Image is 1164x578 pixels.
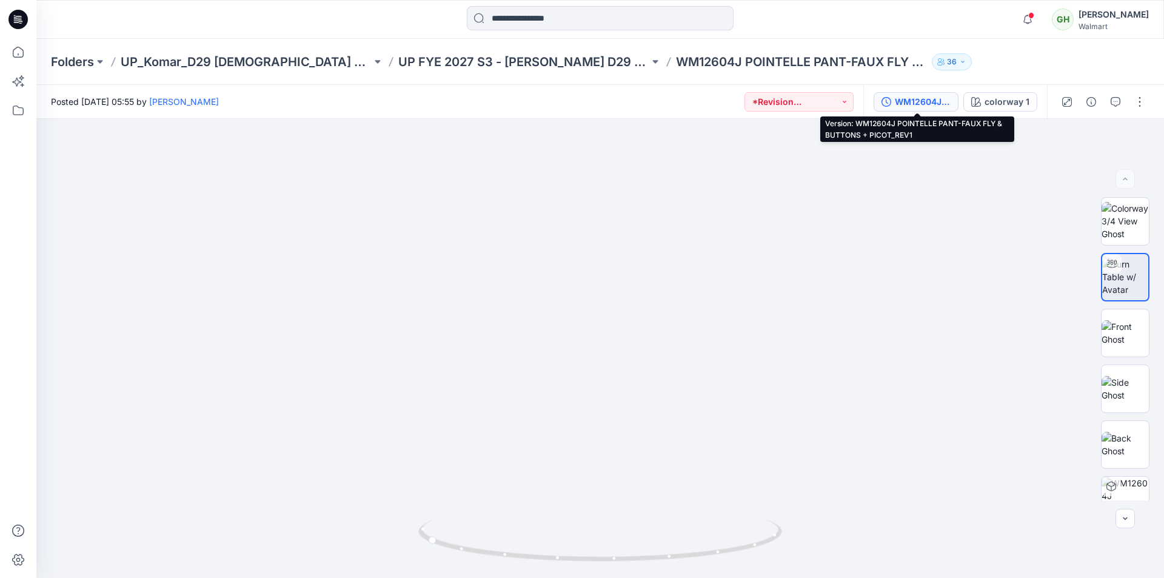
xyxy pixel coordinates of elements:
button: WM12604J POINTELLE PANT-FAUX FLY & BUTTONS + PICOT_REV1 [874,92,958,112]
div: WM12604J POINTELLE PANT-FAUX FLY & BUTTONS + PICOT_REV1 [895,95,951,109]
a: UP_Komar_D29 [DEMOGRAPHIC_DATA] Sleep [121,53,372,70]
div: colorway 1 [985,95,1029,109]
img: WM12604J POINTELLE PANT-FAUX FLY & BUTTONS + PICOT_REV1 colorway 1 [1102,477,1149,524]
p: 36 [947,55,957,69]
div: Walmart [1079,22,1149,31]
a: [PERSON_NAME] [149,96,219,107]
img: Side Ghost [1102,376,1149,402]
p: WM12604J POINTELLE PANT-FAUX FLY & BUTTONS + PICOT [676,53,927,70]
img: Turn Table w/ Avatar [1102,258,1148,296]
img: Back Ghost [1102,432,1149,457]
img: Colorway 3/4 View Ghost [1102,202,1149,240]
button: 36 [932,53,972,70]
button: Details [1082,92,1101,112]
div: [PERSON_NAME] [1079,7,1149,22]
a: Folders [51,53,94,70]
span: Posted [DATE] 05:55 by [51,95,219,108]
button: colorway 1 [963,92,1037,112]
div: GH [1052,8,1074,30]
img: Front Ghost [1102,320,1149,346]
a: UP FYE 2027 S3 - [PERSON_NAME] D29 [DEMOGRAPHIC_DATA] Sleepwear [398,53,649,70]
